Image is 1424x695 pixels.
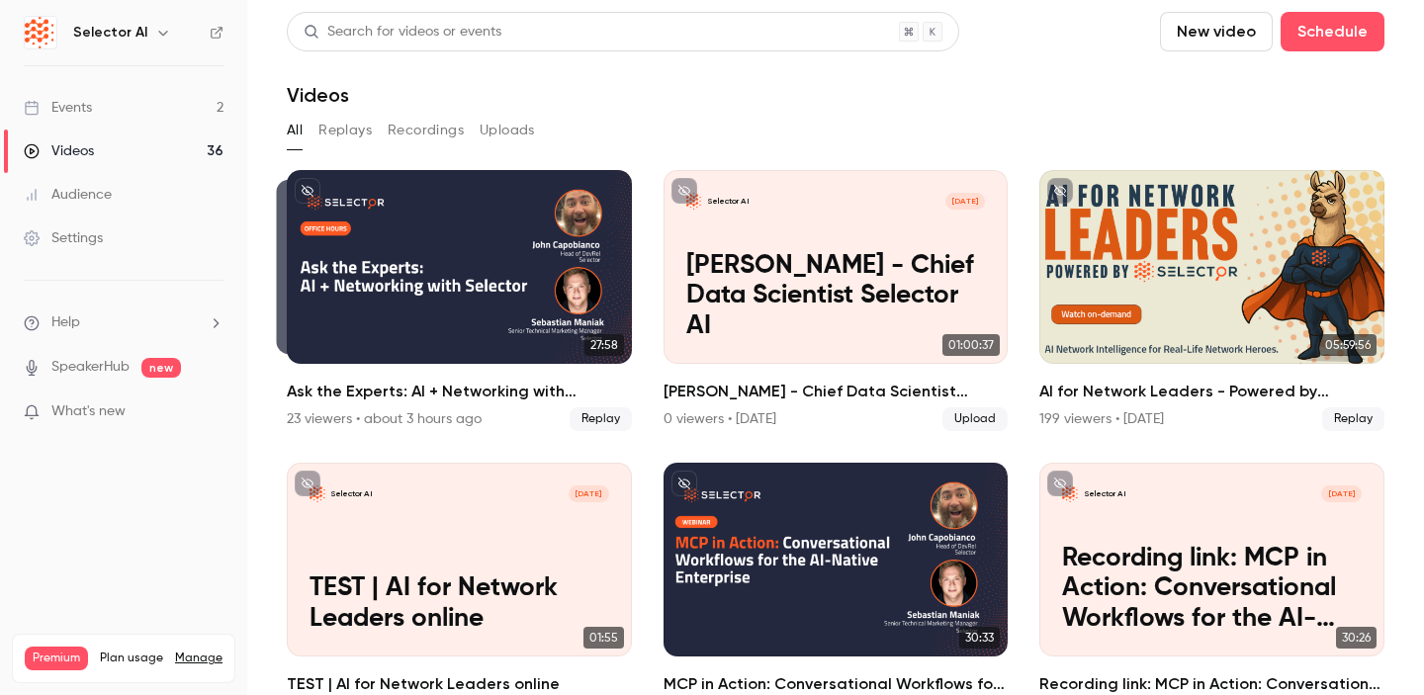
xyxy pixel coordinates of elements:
span: 27:58 [584,334,624,356]
button: unpublished [295,471,320,496]
button: All [287,115,303,146]
li: Surya Nimmagadda - Chief Data Scientist Selector AI [664,170,1009,431]
span: 30:26 [1336,627,1377,649]
li: AI for Network Leaders - Powered by Selector [1039,170,1384,431]
h2: Ask the Experts: AI + Networking with Selector [287,380,632,403]
a: Manage [175,651,222,666]
span: Replay [570,407,632,431]
button: unpublished [1047,471,1073,496]
div: Videos [24,141,94,161]
span: Upload [942,407,1008,431]
button: Uploads [480,115,535,146]
li: Ask the Experts: AI + Networking with Selector [287,170,632,431]
span: Replay [1322,407,1384,431]
span: new [141,358,181,378]
div: Settings [24,228,103,248]
h6: Selector AI [73,23,147,43]
h2: [PERSON_NAME] - Chief Data Scientist Selector AI [664,380,1009,403]
p: TEST | AI for Network Leaders online [310,573,609,634]
span: 01:55 [583,627,624,649]
a: SpeakerHub [51,357,130,378]
span: Premium [25,647,88,670]
p: Selector AI [1085,488,1126,500]
button: Replays [318,115,372,146]
div: 0 viewers • [DATE] [664,409,776,429]
span: Help [51,312,80,333]
button: unpublished [295,178,320,204]
button: unpublished [1047,178,1073,204]
h2: AI for Network Leaders - Powered by Selector [1039,380,1384,403]
iframe: Noticeable Trigger [200,403,223,421]
p: Selector AI [331,488,373,500]
p: Selector AI [708,196,750,208]
button: unpublished [671,471,697,496]
span: 01:00:37 [942,334,1000,356]
img: Selector AI [25,17,56,48]
span: [DATE] [1321,485,1362,502]
span: [DATE] [569,485,609,502]
span: 30:33 [959,627,1000,649]
button: Schedule [1281,12,1384,51]
h1: Videos [287,83,349,107]
a: Surya Nimmagadda - Chief Data Scientist Selector AISelector AI[DATE][PERSON_NAME] - Chief Data Sc... [664,170,1009,431]
button: unpublished [671,178,697,204]
div: Events [24,98,92,118]
div: 23 viewers • about 3 hours ago [287,409,482,429]
div: Search for videos or events [304,22,501,43]
div: Audience [24,185,112,205]
a: 05:59:56AI for Network Leaders - Powered by Selector199 viewers • [DATE]Replay [1039,170,1384,431]
span: What's new [51,401,126,422]
p: [PERSON_NAME] - Chief Data Scientist Selector AI [686,251,986,341]
button: Recordings [388,115,464,146]
span: [DATE] [945,193,986,210]
button: New video [1160,12,1273,51]
span: 05:59:56 [1319,334,1377,356]
span: Plan usage [100,651,163,666]
a: 27:5827:58Ask the Experts: AI + Networking with Selector23 viewers • about 3 hours agoReplay [287,170,632,431]
div: 199 viewers • [DATE] [1039,409,1164,429]
section: Videos [287,12,1384,683]
li: help-dropdown-opener [24,312,223,333]
p: Recording link: MCP in Action: Conversational Workflows for the AI-Native Enterprise [1062,544,1362,634]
